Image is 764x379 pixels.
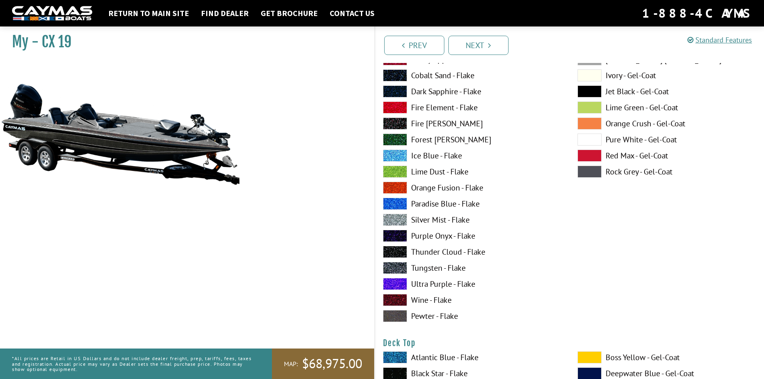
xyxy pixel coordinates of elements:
[578,134,756,146] label: Pure White - Gel-Coat
[383,294,561,306] label: Wine - Flake
[383,150,561,162] label: Ice Blue - Flake
[383,338,756,348] h4: Deck Top
[272,349,374,379] a: MAP:$68,975.00
[284,360,298,368] span: MAP:
[383,101,561,113] label: Fire Element - Flake
[448,36,509,55] a: Next
[578,69,756,81] label: Ivory - Gel-Coat
[383,246,561,258] label: Thunder Cloud - Flake
[383,198,561,210] label: Paradise Blue - Flake
[642,4,752,22] div: 1-888-4CAYMAS
[578,166,756,178] label: Rock Grey - Gel-Coat
[383,85,561,97] label: Dark Sapphire - Flake
[257,8,322,18] a: Get Brochure
[12,6,92,21] img: white-logo-c9c8dbefe5ff5ceceb0f0178aa75bf4bb51f6bca0971e226c86eb53dfe498488.png
[12,352,254,376] p: *All prices are Retail in US Dollars and do not include dealer freight, prep, tariffs, fees, taxe...
[383,230,561,242] label: Purple Onyx - Flake
[383,118,561,130] label: Fire [PERSON_NAME]
[578,351,756,363] label: Boss Yellow - Gel-Coat
[383,278,561,290] label: Ultra Purple - Flake
[383,351,561,363] label: Atlantic Blue - Flake
[383,214,561,226] label: Silver Mist - Flake
[384,36,444,55] a: Prev
[326,8,379,18] a: Contact Us
[383,166,561,178] label: Lime Dust - Flake
[578,150,756,162] label: Red Max - Gel-Coat
[383,310,561,322] label: Pewter - Flake
[302,355,362,372] span: $68,975.00
[197,8,253,18] a: Find Dealer
[578,85,756,97] label: Jet Black - Gel-Coat
[687,35,752,45] a: Standard Features
[383,182,561,194] label: Orange Fusion - Flake
[383,69,561,81] label: Cobalt Sand - Flake
[383,262,561,274] label: Tungsten - Flake
[104,8,193,18] a: Return to main site
[12,33,354,51] h1: My - CX 19
[578,101,756,113] label: Lime Green - Gel-Coat
[578,118,756,130] label: Orange Crush - Gel-Coat
[383,134,561,146] label: Forest [PERSON_NAME]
